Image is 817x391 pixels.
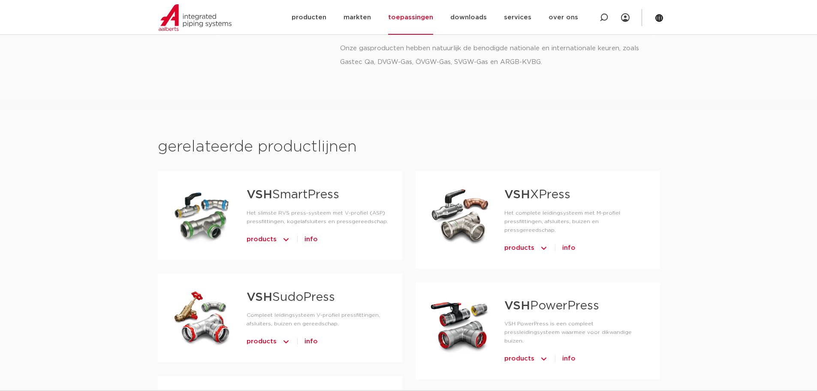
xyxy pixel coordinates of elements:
[562,241,576,255] a: info
[158,137,660,158] h2: gerelateerde productlijnen​
[282,335,290,349] img: icon-chevron-up-1.svg
[247,209,389,226] p: Het slimste RVS press-systeem met V-profiel (ASP) pressfittingen, kogelafsluiters en pressgereeds...
[247,189,339,201] a: VSHSmartPress
[504,241,534,255] span: products
[504,319,646,345] p: VSH PowerPress is een compleet pressleidingsysteem waarmee voor dikwandige buizen.
[540,352,548,366] img: icon-chevron-up-1.svg
[562,352,576,366] a: info
[540,241,548,255] img: icon-chevron-up-1.svg
[504,209,646,234] p: Het complete leidingsysteem met M-profiel pressfittingen, afsluiters, buizen en pressgereedschap.
[304,233,318,246] a: info
[247,189,272,201] strong: VSH
[247,291,272,303] strong: VSH
[304,335,318,349] a: info
[282,233,290,246] img: icon-chevron-up-1.svg
[340,42,658,69] p: Onze gasproducten hebben natuurlijk de benodigde nationale en internationale keuren, zoals Gastec...
[504,300,530,312] strong: VSH
[247,233,277,246] span: products
[504,352,534,366] span: products
[247,291,335,303] a: VSHSudoPress
[504,189,530,201] strong: VSH
[504,300,599,312] a: VSHPowerPress
[504,189,570,201] a: VSHXPress
[247,335,277,349] span: products
[247,311,389,328] p: Compleet leidingsysteem V-profiel pressfittingen, afsluiters, buizen en gereedschap.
